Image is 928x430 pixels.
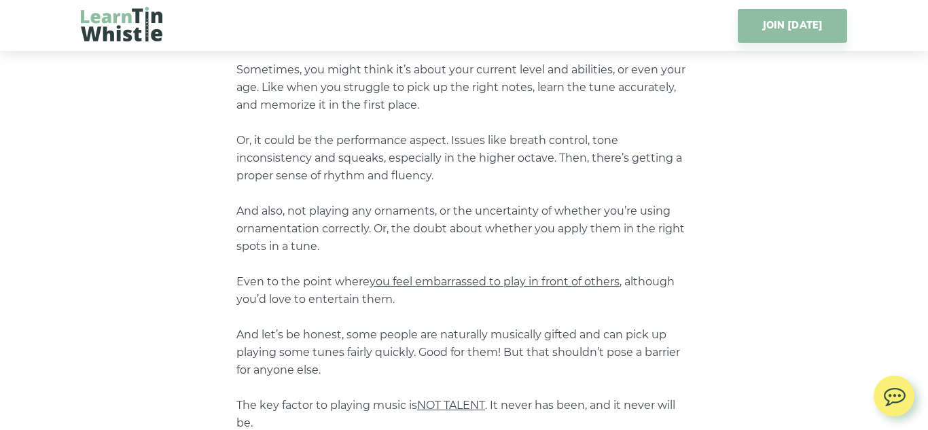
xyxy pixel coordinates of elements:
span: NOT TALENT [417,399,485,412]
a: JOIN [DATE] [738,9,847,43]
span: you feel embarrassed to play in front of others [370,275,620,288]
img: LearnTinWhistle.com [81,7,162,41]
img: chat.svg [874,376,914,410]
